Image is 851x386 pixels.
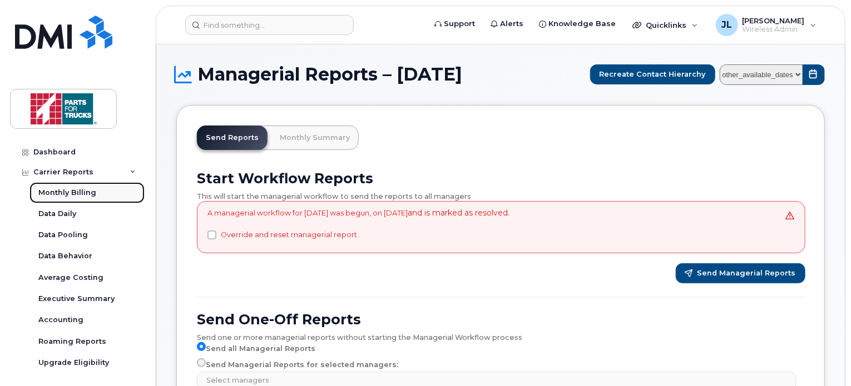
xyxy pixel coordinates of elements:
[676,263,805,283] button: Send Managerial Reports
[197,66,462,83] span: Managerial Reports – [DATE]
[697,268,796,278] span: Send Managerial Reports
[197,311,805,328] h2: Send One-Off Reports
[197,328,805,342] div: Send one or more managerial reports without starting the Managerial Workflow process
[590,64,715,84] button: Recreate Contact Hierarchy
[197,126,268,150] a: Send Reports
[197,187,805,201] div: This will start the managerial workflow to send the reports to all managers
[408,208,509,218] span: and is marked as resolved.
[197,358,206,367] input: Send Managerial Reports for selected managers:
[197,170,805,187] h2: Start Workflow Reports
[221,228,359,242] label: Override and reset managerial report.
[197,342,206,351] input: Send all Managerial Reports
[271,126,359,150] a: Monthly Summary
[207,207,509,247] div: A managerial workflow for [DATE] was begun, on [DATE]
[197,358,398,372] label: Send Managerial Reports for selected managers:
[197,342,315,355] label: Send all Managerial Reports
[600,69,706,79] span: Recreate Contact Hierarchy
